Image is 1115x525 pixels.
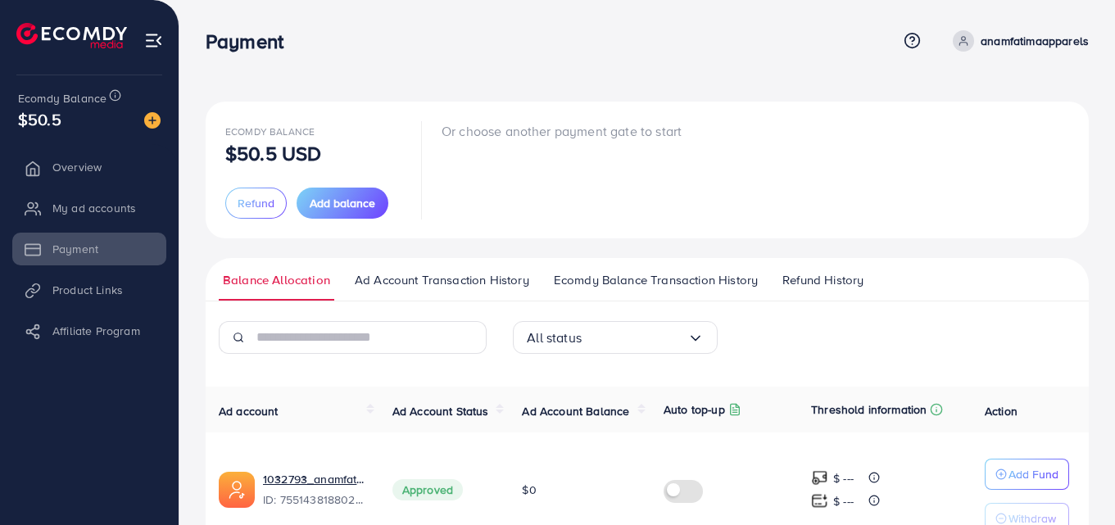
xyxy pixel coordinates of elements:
div: Search for option [513,321,718,354]
p: $ --- [833,468,854,488]
button: Refund [225,188,287,219]
button: Add balance [297,188,388,219]
p: $50.5 USD [225,143,321,163]
p: Auto top-up [664,400,725,419]
p: Threshold information [811,400,927,419]
span: Ad Account Transaction History [355,271,529,289]
p: $ --- [833,491,854,511]
input: Search for option [582,325,687,351]
span: Ecomdy Balance Transaction History [554,271,758,289]
img: logo [16,23,127,48]
span: Ecomdy Balance [18,90,107,106]
span: Add balance [310,195,375,211]
span: ID: 7551438188028411921 [263,491,366,508]
img: top-up amount [811,492,828,509]
span: Ad Account Balance [522,403,629,419]
div: <span class='underline'>1032793_anamfatima acc # 1_1758206230258</span></br>7551438188028411921 [263,471,366,509]
span: Ad Account Status [392,403,489,419]
span: All status [527,325,582,351]
span: $50.5 [18,107,61,131]
img: menu [144,31,163,50]
img: top-up amount [811,469,828,487]
p: anamfatimaapparels [981,31,1089,51]
span: Refund History [782,271,863,289]
p: Or choose another payment gate to start [442,121,682,141]
a: anamfatimaapparels [946,30,1089,52]
img: ic-ads-acc.e4c84228.svg [219,472,255,508]
span: Ecomdy Balance [225,124,315,138]
span: Refund [238,195,274,211]
span: Ad account [219,403,279,419]
h3: Payment [206,29,297,53]
p: Add Fund [1008,464,1058,484]
span: Action [985,403,1018,419]
img: image [144,112,161,129]
span: $0 [522,482,536,498]
a: 1032793_anamfatima acc # 1_1758206230258 [263,471,366,487]
button: Add Fund [985,459,1069,490]
span: Approved [392,479,463,500]
span: Balance Allocation [223,271,330,289]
